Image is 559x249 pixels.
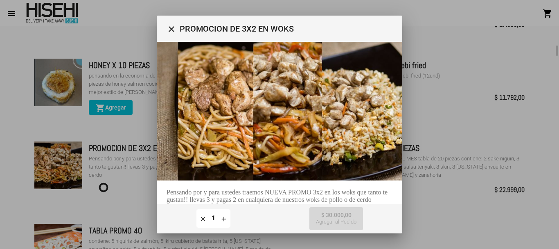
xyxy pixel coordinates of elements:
[220,215,228,222] mat-icon: add
[163,21,180,37] button: Cerrar
[316,219,356,225] span: Agregar al Pedido
[180,22,396,35] span: PROMOCION DE 3X2 EN WOKS
[309,207,363,230] button: $ 30.000,00Agregar al Pedido
[157,42,402,180] img: 975b8145-67bb-4081-9ec6-7530a4e40487.jpg
[167,189,392,203] div: Pensando por y para ustedes traemos NUEVA PROMO 3x2 en los woks que tanto te gustan!! llevas 3 y ...
[316,212,356,226] span: $ 30.000,00
[167,25,176,34] mat-icon: Cerrar
[199,215,207,222] mat-icon: clear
